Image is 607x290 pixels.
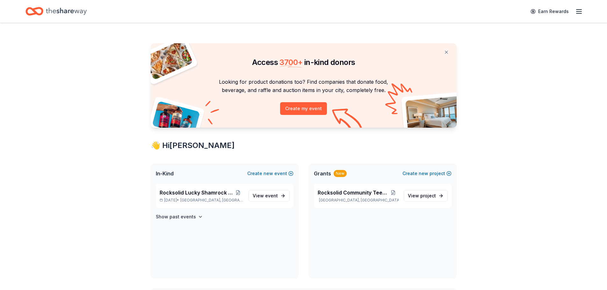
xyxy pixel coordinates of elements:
a: Earn Rewards [527,6,573,17]
span: new [264,170,273,177]
p: [GEOGRAPHIC_DATA], [GEOGRAPHIC_DATA] [318,198,399,203]
span: event [265,193,278,198]
button: Create my event [280,102,327,115]
img: Curvy arrow [332,109,364,132]
span: View [408,192,436,200]
button: Createnewevent [247,170,293,177]
span: Grants [314,170,331,177]
span: [GEOGRAPHIC_DATA], [GEOGRAPHIC_DATA] [180,198,243,203]
span: Access in-kind donors [252,58,355,67]
p: [DATE] • [160,198,243,203]
span: new [419,170,428,177]
button: Createnewproject [402,170,452,177]
span: Rocksolid Community Teen Center [318,189,388,196]
img: Pizza [143,39,193,80]
span: 3700 + [279,58,302,67]
span: In-Kind [156,170,174,177]
h4: Show past events [156,213,196,221]
span: View [253,192,278,200]
a: Home [25,4,87,19]
p: Looking for product donations too? Find companies that donate food, beverage, and raffle and auct... [158,78,449,95]
span: Rocksolid Lucky Shamrock Auction [160,189,233,196]
div: New [334,170,347,177]
button: Show past events [156,213,203,221]
a: View project [404,190,448,202]
a: View event [249,190,290,202]
span: project [420,193,436,198]
div: 👋 Hi [PERSON_NAME] [151,140,457,151]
